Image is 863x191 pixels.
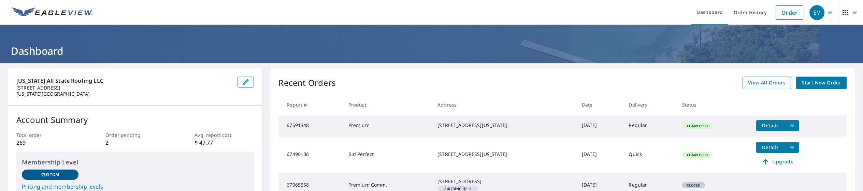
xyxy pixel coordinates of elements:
[432,95,576,115] th: Address
[105,139,165,147] p: 2
[195,139,254,147] p: $ 47.77
[760,144,781,150] span: Details
[576,95,623,115] th: Date
[748,79,786,87] span: View All Orders
[785,120,799,131] button: filesDropdownBtn-67691348
[682,124,711,128] span: Completed
[776,5,803,20] a: Order
[105,131,165,139] p: Order pending
[343,95,432,115] th: Product
[278,77,336,89] p: Recent Orders
[22,158,248,167] p: Membership Level
[16,85,232,91] p: [STREET_ADDRESS]
[682,183,704,188] span: Closed
[682,153,711,157] span: Completed
[743,77,791,89] a: View All Orders
[278,115,343,137] td: 67691348
[756,142,785,153] button: detailsBtn-67490138
[16,114,254,126] p: Account Summary
[437,151,571,158] div: [STREET_ADDRESS][US_STATE]
[756,120,785,131] button: detailsBtn-67691348
[756,156,799,167] a: Upgrade
[623,95,676,115] th: Delivery
[8,44,855,58] h1: Dashboard
[809,5,824,20] div: EV
[16,131,76,139] p: Total order
[796,77,847,89] a: Start New Order
[16,139,76,147] p: 269
[12,7,93,18] img: EV Logo
[22,182,248,191] a: Pricing and membership levels
[16,77,232,85] p: [US_STATE] All State Roofing LLC
[278,95,343,115] th: Report #
[623,115,676,137] td: Regular
[760,158,795,166] span: Upgrade
[437,122,571,129] div: [STREET_ADDRESS][US_STATE]
[444,187,466,190] em: Building ID
[437,178,571,185] div: [STREET_ADDRESS]
[343,137,432,173] td: Bid Perfect
[41,172,59,178] p: Custom
[576,115,623,137] td: [DATE]
[802,79,841,87] span: Start New Order
[343,115,432,137] td: Premium
[278,137,343,173] td: 67490138
[760,122,781,129] span: Details
[16,91,232,97] p: [US_STATE][GEOGRAPHIC_DATA]
[676,95,750,115] th: Status
[785,142,799,153] button: filesDropdownBtn-67490138
[195,131,254,139] p: Avg. report cost
[440,187,475,190] span: 3
[623,137,676,173] td: Quick
[576,137,623,173] td: [DATE]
